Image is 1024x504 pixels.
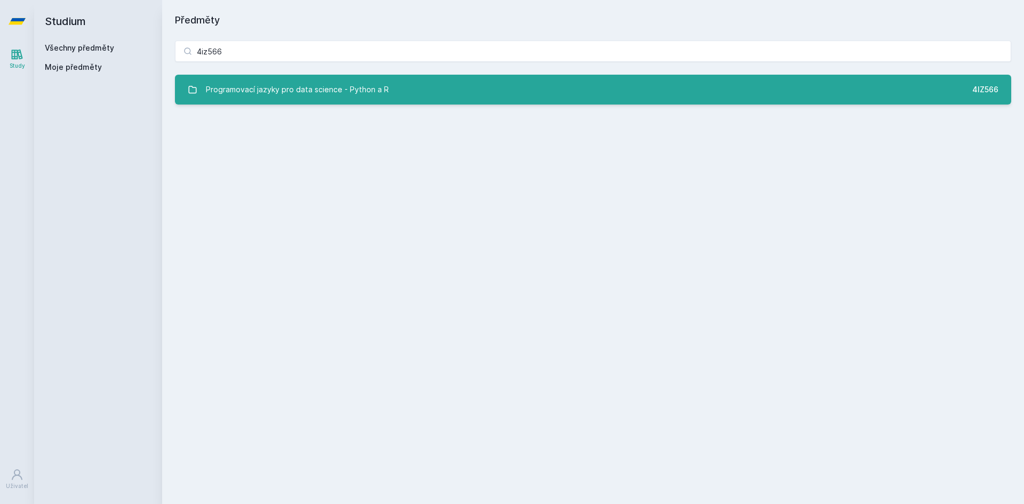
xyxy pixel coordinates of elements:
h1: Předměty [175,13,1011,28]
div: Programovací jazyky pro data science - Python a R [206,79,389,100]
div: 4IZ566 [972,84,998,95]
a: Programovací jazyky pro data science - Python a R 4IZ566 [175,75,1011,105]
input: Název nebo ident předmětu… [175,41,1011,62]
a: Study [2,43,32,75]
a: Všechny předměty [45,43,114,52]
span: Moje předměty [45,62,102,73]
a: Uživatel [2,463,32,495]
div: Uživatel [6,482,28,490]
div: Study [10,62,25,70]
